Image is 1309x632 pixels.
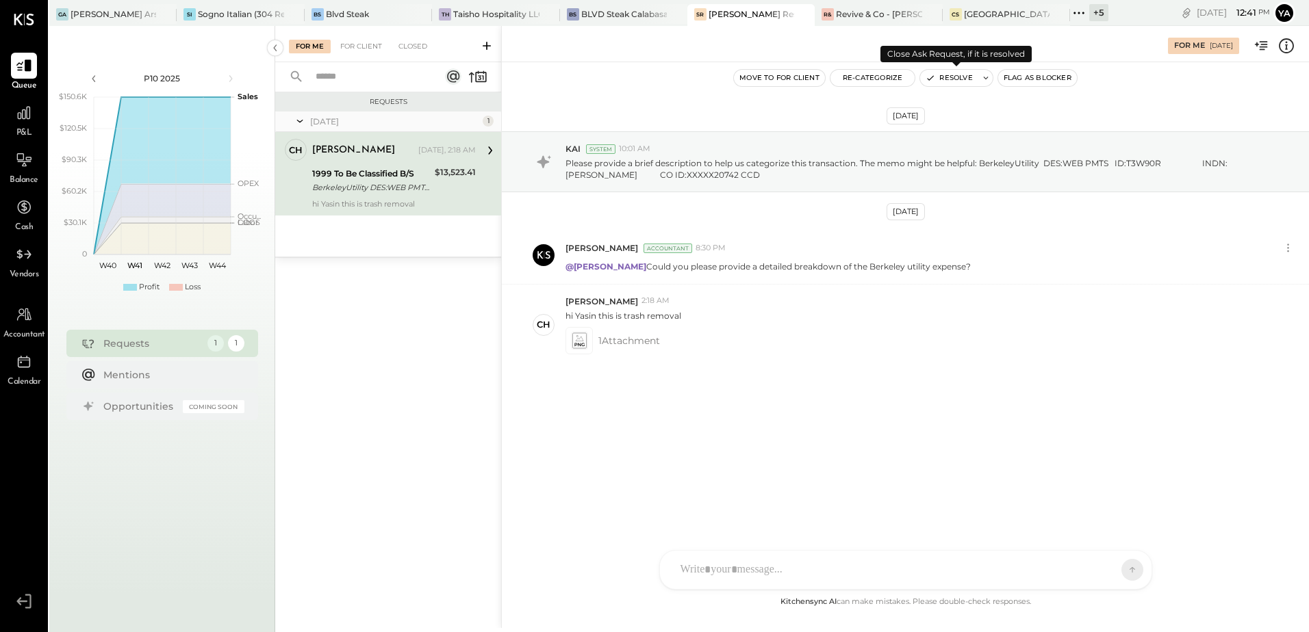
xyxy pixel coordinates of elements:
[1,53,47,92] a: Queue
[1,194,47,234] a: Cash
[8,376,40,389] span: Calendar
[1,349,47,389] a: Calendar
[694,8,707,21] div: SR
[998,70,1077,86] button: Flag as Blocker
[1,302,47,341] a: Accountant
[238,92,258,101] text: Sales
[567,8,579,21] div: BS
[537,318,550,331] div: ch
[312,199,476,209] div: hi Yasin this is trash removal
[154,261,170,270] text: W42
[696,243,726,254] span: 8:30 PM
[238,179,259,188] text: OPEX
[12,80,37,92] span: Queue
[565,261,646,272] strong: @[PERSON_NAME]
[181,261,198,270] text: W43
[565,242,638,254] span: [PERSON_NAME]
[920,70,978,86] button: Resolve
[822,8,834,21] div: R&
[830,70,915,86] button: Re-Categorize
[598,327,660,354] span: 1 Attachment
[312,144,395,157] div: [PERSON_NAME]
[565,143,581,155] span: KAI
[207,335,224,352] div: 1
[880,46,1032,62] div: Close Ask Request, if it is resolved
[183,400,244,413] div: Coming Soon
[289,144,303,157] div: ch
[1273,2,1295,24] button: Ya
[64,218,87,227] text: $30.1K
[1210,41,1233,51] div: [DATE]
[312,8,324,21] div: BS
[82,249,87,259] text: 0
[887,107,925,124] div: [DATE]
[238,211,261,221] text: Occu...
[10,269,39,281] span: Vendors
[836,8,922,20] div: Revive & Co - [PERSON_NAME]
[734,70,825,86] button: Move to for client
[565,295,638,307] span: [PERSON_NAME]
[418,145,476,156] div: [DATE], 2:18 AM
[1197,6,1270,19] div: [DATE]
[183,8,196,21] div: SI
[565,157,1262,181] p: Please provide a brief description to help us categorize this transaction. The memo might be help...
[453,8,539,20] div: Taisho Hospitality LLC
[127,261,142,270] text: W41
[312,181,431,194] div: BerkeleyUtility DES:WEB PMTS ID:T3W90R INDN:[PERSON_NAME] CO ID:XXXXX20742 CCD
[282,97,494,107] div: Requests
[333,40,389,53] div: For Client
[312,167,431,181] div: 1999 To Be Classified B/S
[439,8,451,21] div: TH
[238,218,258,227] text: Labor
[310,116,479,127] div: [DATE]
[99,261,116,270] text: W40
[1089,4,1108,21] div: + 5
[139,282,160,293] div: Profit
[103,337,201,350] div: Requests
[198,8,283,20] div: Sogno Italian (304 Restaurant)
[1,241,47,281] a: Vendors
[887,203,925,220] div: [DATE]
[228,335,244,352] div: 1
[326,8,369,20] div: Blvd Steak
[71,8,156,20] div: [PERSON_NAME] Arso
[238,218,260,227] text: COGS
[435,166,476,179] div: $13,523.41
[104,73,220,84] div: P10 2025
[565,310,681,321] p: hi Yasin this is trash removal
[289,40,331,53] div: For Me
[3,329,45,341] span: Accountant
[56,8,68,21] div: GA
[185,282,201,293] div: Loss
[62,155,87,164] text: $90.3K
[62,186,87,196] text: $60.2K
[392,40,434,53] div: Closed
[1180,5,1193,20] div: copy link
[59,92,87,101] text: $150.6K
[709,8,794,20] div: [PERSON_NAME] Restaurant & Deli
[565,261,971,272] p: Could you please provide a detailed breakdown of the Berkeley utility expense?
[581,8,667,20] div: BLVD Steak Calabasas
[208,261,226,270] text: W44
[586,144,615,154] div: System
[60,123,87,133] text: $120.5K
[644,243,692,253] div: Accountant
[950,8,962,21] div: CS
[1174,40,1205,51] div: For Me
[10,174,38,187] span: Balance
[964,8,1050,20] div: [GEOGRAPHIC_DATA][PERSON_NAME]
[619,144,650,155] span: 10:01 AM
[103,368,238,382] div: Mentions
[641,295,670,306] span: 2:18 AM
[103,399,176,413] div: Opportunities
[1,100,47,140] a: P&L
[15,222,33,234] span: Cash
[1,147,47,187] a: Balance
[16,127,32,140] span: P&L
[483,116,494,127] div: 1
